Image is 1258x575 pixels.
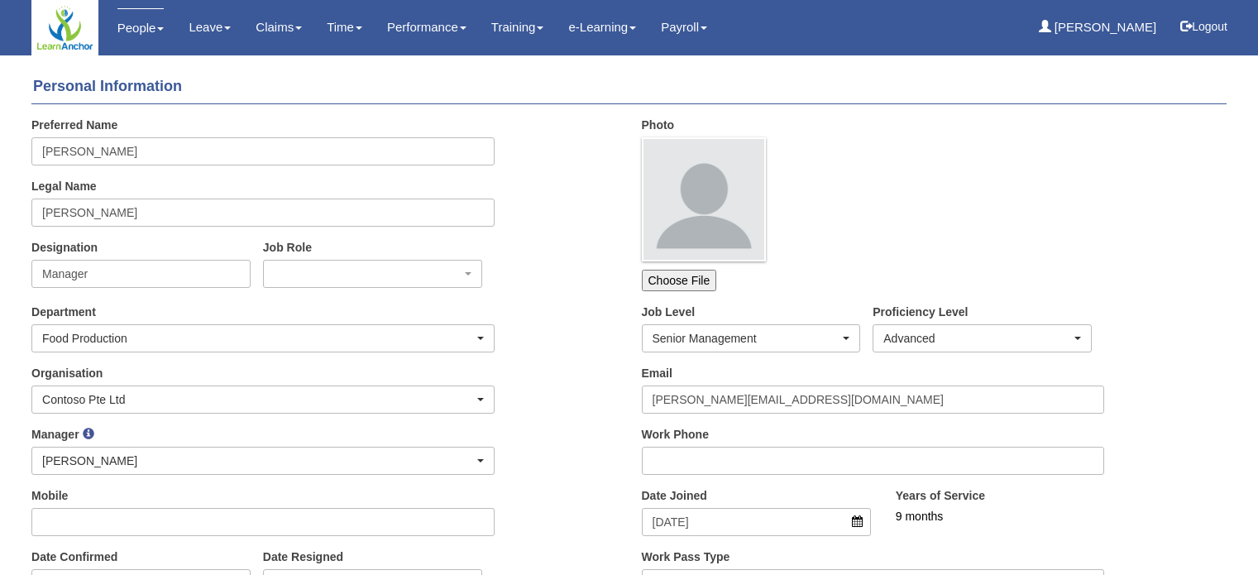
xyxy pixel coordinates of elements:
[31,239,98,256] label: Designation
[31,447,495,475] button: [PERSON_NAME]
[42,453,474,469] div: [PERSON_NAME]
[31,426,79,443] label: Manager
[642,426,709,443] label: Work Phone
[568,8,636,46] a: e-Learning
[1039,8,1157,46] a: [PERSON_NAME]
[642,137,766,261] img: profile.png
[31,70,1227,104] h4: Personal Information
[42,330,474,347] div: Food Production
[661,8,707,46] a: Payroll
[31,365,103,381] label: Organisation
[42,391,474,408] div: Contoso Pte Ltd
[642,508,871,536] input: d/m/yyyy
[31,487,68,504] label: Mobile
[642,365,672,381] label: Email
[31,324,495,352] button: Food Production
[896,487,985,504] label: Years of Service
[31,304,96,320] label: Department
[642,270,717,291] input: Choose File
[117,8,165,47] a: People
[36,4,94,51] img: logo.PNG
[642,549,730,565] label: Work Pass Type
[31,117,117,133] label: Preferred Name
[31,178,97,194] label: Legal Name
[896,508,1176,525] div: 9 months
[263,549,343,565] label: Date Resigned
[327,8,362,46] a: Time
[642,324,861,352] button: Senior Management
[256,8,302,46] a: Claims
[387,8,466,46] a: Performance
[642,487,707,504] label: Date Joined
[653,330,840,347] div: Senior Management
[642,117,675,133] label: Photo
[642,304,696,320] label: Job Level
[873,324,1092,352] button: Advanced
[873,304,968,320] label: Proficiency Level
[263,239,312,256] label: Job Role
[189,8,231,46] a: Leave
[31,549,117,565] label: Date Confirmed
[883,330,1071,347] div: Advanced
[31,386,495,414] button: Contoso Pte Ltd
[491,8,544,46] a: Training
[1169,7,1239,46] button: Logout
